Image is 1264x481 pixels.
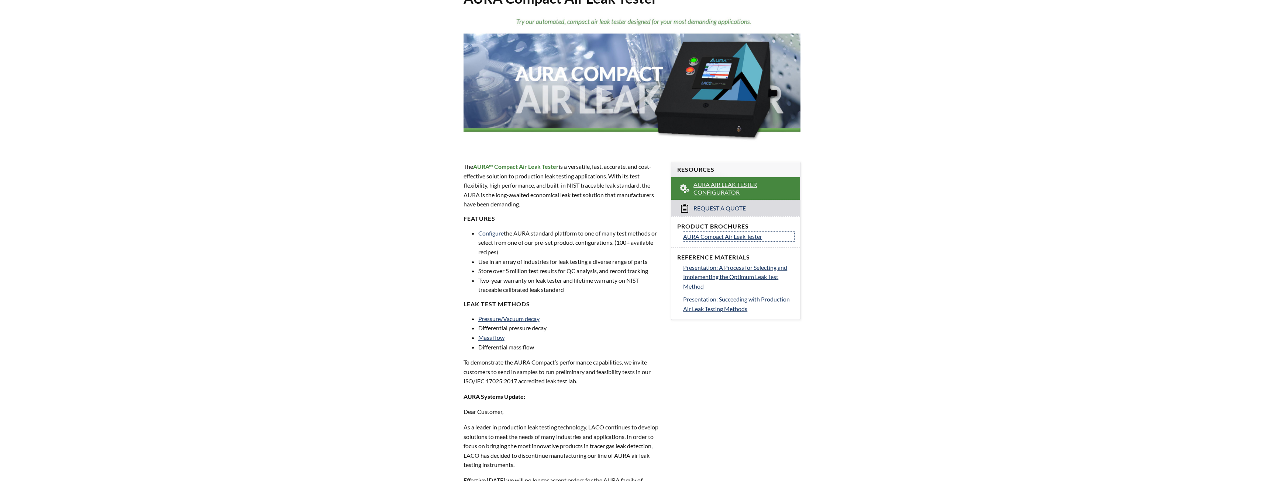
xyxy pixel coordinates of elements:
span: Presentation: A Process for Selecting and Implementing the Optimum Leak Test Method [683,264,787,290]
a: Presentation: A Process for Selecting and Implementing the Optimum Leak Test Method [683,263,794,291]
span: Request a Quote [693,205,746,212]
a: Request a Quote [671,200,800,216]
span: AURA Compact Air Leak Tester [683,233,762,240]
li: Differential pressure decay [478,323,662,333]
li: Use in an array of industries for leak testing a diverse range of parts [478,257,662,266]
span: AURA Air Leak Tester Configurator [693,181,782,196]
h4: Leak Test Methods [464,300,662,308]
p: Dear Customer, [464,407,662,416]
a: Presentation: Succeeding with Production Air Leak Testing Methods [683,294,794,313]
li: the AURA standard platform to one of many test methods or select from one of our pre-set product ... [478,229,662,257]
a: Configure [478,230,504,237]
h4: Reference Materials [677,254,794,261]
img: Header showing AURA Compact product [464,13,801,148]
strong: AURA Systems Update: [464,393,525,400]
li: Differential mass flow [478,342,662,352]
p: The is a versatile, fast, accurate, and cost-effective solution to production leak testing applic... [464,162,662,209]
h4: Resources [677,166,794,174]
p: As a leader in production leak testing technology, LACO continues to develop solutions to meet th... [464,422,662,470]
a: Mass flow [478,334,504,341]
span: Presentation: Succeeding with Production Air Leak Testing Methods [683,296,790,312]
p: To demonstrate the AURA Compact’s performance capabilities, we invite customers to send in sample... [464,358,662,386]
li: Store over 5 million test results for QC analysis, and record tracking [478,266,662,276]
h4: Features [464,215,662,223]
a: Pressure/Vacuum decay [478,315,540,322]
h4: Product Brochures [677,223,794,230]
a: AURA Compact Air Leak Tester [683,232,794,241]
li: Two-year warranty on leak tester and lifetime warranty on NIST traceable calibrated leak standard [478,276,662,294]
strong: AURA™ Compact Air Leak Tester [473,163,559,170]
a: AURA Air Leak Tester Configurator [671,177,800,200]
